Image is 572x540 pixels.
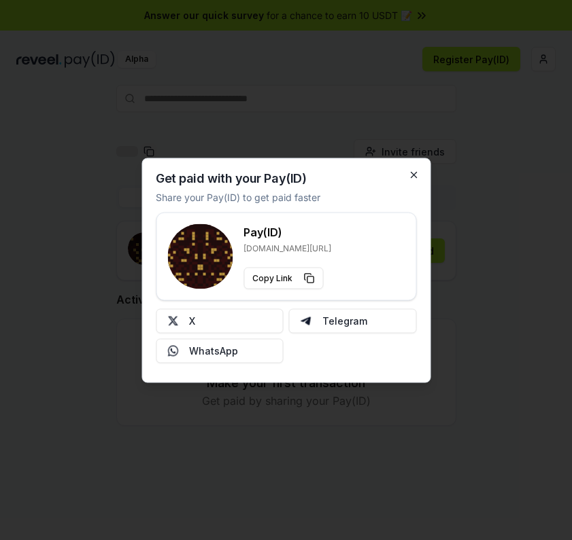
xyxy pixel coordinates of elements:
[243,242,331,253] p: [DOMAIN_NAME][URL]
[156,172,306,184] h2: Get paid with your Pay(ID)
[243,267,323,289] button: Copy Link
[243,223,331,240] h3: Pay(ID)
[289,308,417,333] button: Telegram
[167,345,178,356] img: Whatsapp
[156,190,320,204] p: Share your Pay(ID) to get paid faster
[156,338,284,363] button: WhatsApp
[167,315,178,326] img: X
[301,315,312,326] img: Telegram
[156,308,284,333] button: X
